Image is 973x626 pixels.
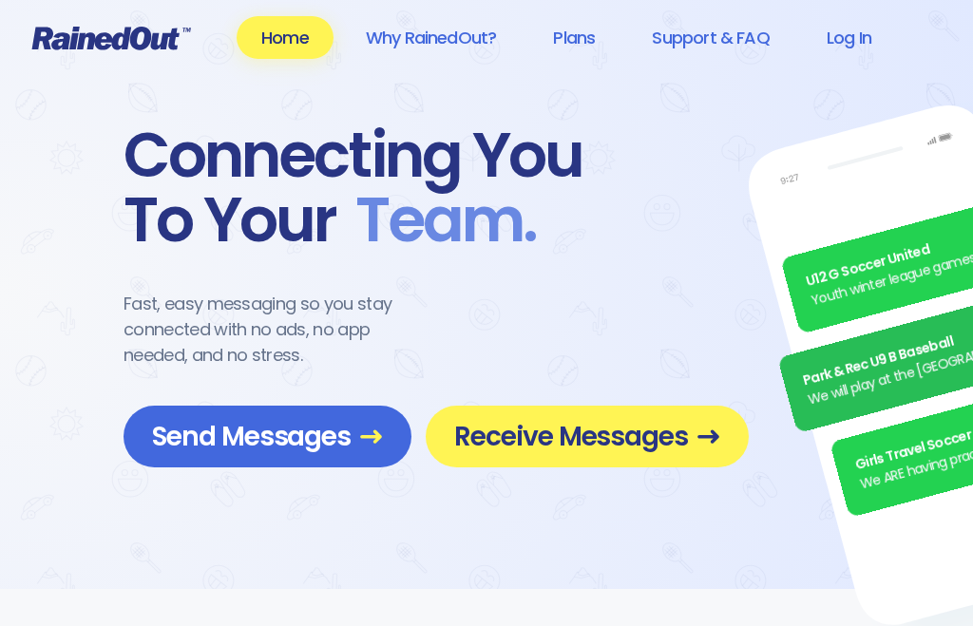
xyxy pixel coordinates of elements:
[152,420,383,453] span: Send Messages
[124,291,428,368] div: Fast, easy messaging so you stay connected with no ads, no app needed, and no stress.
[802,16,896,59] a: Log In
[454,420,720,453] span: Receive Messages
[528,16,620,59] a: Plans
[124,123,749,253] div: Connecting You To Your
[237,16,334,59] a: Home
[341,16,522,59] a: Why RainedOut?
[336,188,536,253] span: Team .
[426,406,749,467] a: Receive Messages
[124,406,411,467] a: Send Messages
[627,16,793,59] a: Support & FAQ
